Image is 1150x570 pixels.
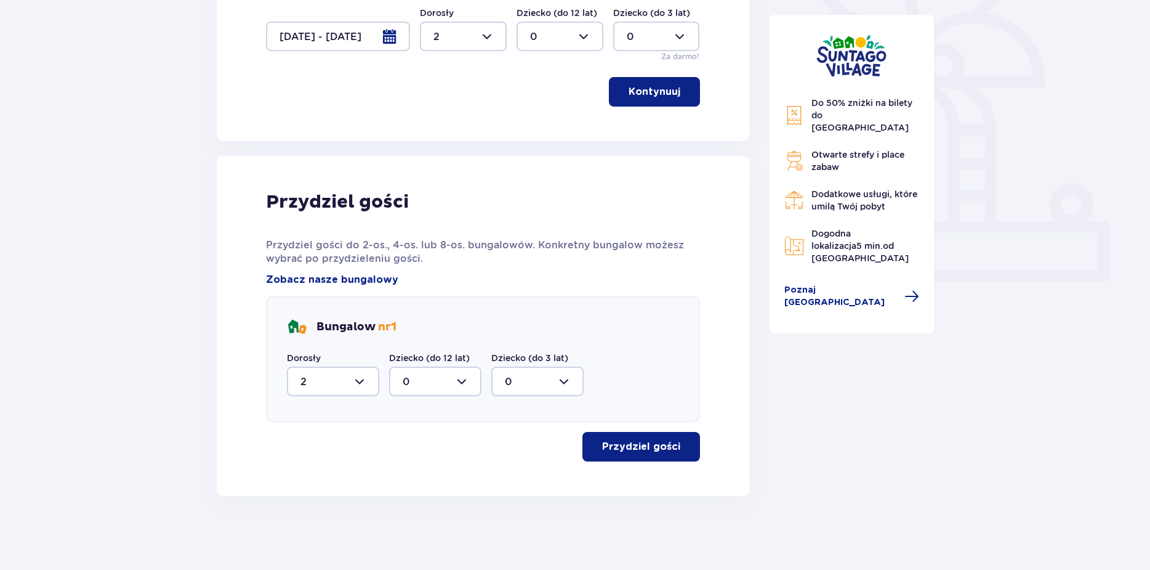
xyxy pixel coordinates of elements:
[602,440,680,454] p: Przydziel gości
[420,7,454,19] label: Dorosły
[266,273,398,287] a: Zobacz nasze bungalowy
[784,236,804,256] img: Map Icon
[287,317,307,337] img: bungalows Icon
[266,238,700,266] p: Przydziel gości do 2-os., 4-os. lub 8-os. bungalowów. Konkretny bungalow możesz wybrać po przydzi...
[856,241,883,251] span: 5 min.
[784,284,898,309] span: Poznaj [GEOGRAPHIC_DATA]
[266,190,409,214] p: Przydziel gości
[491,352,568,364] label: Dziecko (do 3 lat)
[609,77,700,107] button: Kontynuuj
[389,352,470,364] label: Dziecko (do 12 lat)
[316,320,396,335] p: Bungalow
[811,229,909,263] span: Dogodna lokalizacja od [GEOGRAPHIC_DATA]
[784,105,804,126] img: Discount Icon
[811,98,912,132] span: Do 50% zniżki na bilety do [GEOGRAPHIC_DATA]
[811,150,904,172] span: Otwarte strefy i place zabaw
[629,85,680,99] p: Kontynuuj
[287,352,321,364] label: Dorosły
[784,190,804,210] img: Restaurant Icon
[784,284,920,309] a: Poznaj [GEOGRAPHIC_DATA]
[582,432,700,462] button: Przydziel gości
[661,51,699,62] p: Za darmo!
[378,320,396,334] span: nr 1
[613,7,690,19] label: Dziecko (do 3 lat)
[816,35,887,77] img: Suntago Village
[811,189,917,211] span: Dodatkowe usługi, które umilą Twój pobyt
[784,151,804,171] img: Grill Icon
[517,7,597,19] label: Dziecko (do 12 lat)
